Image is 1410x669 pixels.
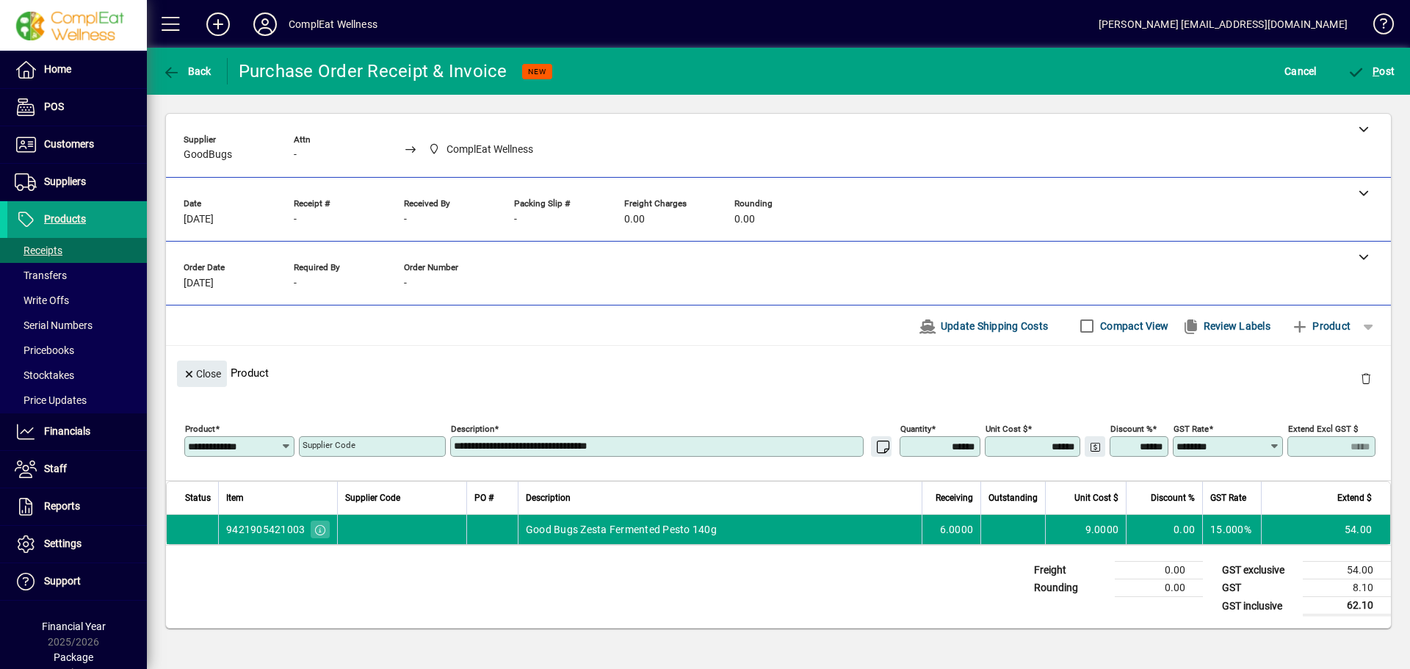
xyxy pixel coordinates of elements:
[15,245,62,256] span: Receipts
[345,490,400,506] span: Supplier Code
[1373,65,1379,77] span: P
[1303,562,1391,579] td: 54.00
[1074,490,1118,506] span: Unit Cost $
[1115,562,1203,579] td: 0.00
[173,366,231,380] app-page-header-button: Close
[7,288,147,313] a: Write Offs
[7,164,147,200] a: Suppliers
[1344,58,1399,84] button: Post
[15,394,87,406] span: Price Updates
[15,369,74,381] span: Stocktakes
[1348,65,1395,77] span: ost
[1110,424,1152,434] mat-label: Discount %
[1303,579,1391,597] td: 8.10
[7,313,147,338] a: Serial Numbers
[900,424,931,434] mat-label: Quantity
[1362,3,1392,51] a: Knowledge Base
[7,51,147,88] a: Home
[451,424,494,434] mat-label: Description
[44,101,64,112] span: POS
[15,270,67,281] span: Transfers
[303,440,355,450] mat-label: Supplier Code
[226,522,305,537] div: 9421905421003
[289,12,377,36] div: ComplEat Wellness
[7,563,147,600] a: Support
[7,526,147,563] a: Settings
[919,314,1048,338] span: Update Shipping Costs
[1281,58,1320,84] button: Cancel
[1097,319,1168,333] label: Compact View
[1348,372,1384,385] app-page-header-button: Delete
[1151,490,1195,506] span: Discount %
[1215,597,1303,615] td: GST inclusive
[1027,562,1115,579] td: Freight
[15,319,93,331] span: Serial Numbers
[474,490,493,506] span: PO #
[940,522,974,537] span: 6.0000
[7,238,147,263] a: Receipts
[1126,515,1202,544] td: 0.00
[1115,579,1203,597] td: 0.00
[7,89,147,126] a: POS
[162,65,211,77] span: Back
[294,214,297,225] span: -
[404,214,407,225] span: -
[1027,579,1115,597] td: Rounding
[15,344,74,356] span: Pricebooks
[44,425,90,437] span: Financials
[239,59,507,83] div: Purchase Order Receipt & Invoice
[159,58,215,84] button: Back
[44,176,86,187] span: Suppliers
[242,11,289,37] button: Profile
[1284,59,1317,83] span: Cancel
[528,67,546,76] span: NEW
[44,538,82,549] span: Settings
[526,490,571,506] span: Description
[913,313,1054,339] button: Update Shipping Costs
[7,488,147,525] a: Reports
[42,621,106,632] span: Financial Year
[184,149,232,161] span: GoodBugs
[226,490,244,506] span: Item
[1215,579,1303,597] td: GST
[7,451,147,488] a: Staff
[1261,515,1390,544] td: 54.00
[294,278,297,289] span: -
[1099,12,1348,36] div: [PERSON_NAME] [EMAIL_ADDRESS][DOMAIN_NAME]
[7,363,147,388] a: Stocktakes
[195,11,242,37] button: Add
[147,58,228,84] app-page-header-button: Back
[1284,313,1358,339] button: Product
[1303,597,1391,615] td: 62.10
[1176,313,1276,339] button: Review Labels
[54,651,93,663] span: Package
[183,362,221,386] span: Close
[446,142,533,157] span: ComplEat Wellness
[294,149,297,161] span: -
[1182,314,1270,338] span: Review Labels
[166,346,1391,399] div: Product
[185,424,215,434] mat-label: Product
[514,214,517,225] span: -
[1085,436,1105,457] button: Change Price Levels
[1202,515,1261,544] td: 15.000%
[7,338,147,363] a: Pricebooks
[518,515,922,544] td: Good Bugs Zesta Fermented Pesto 140g
[7,263,147,288] a: Transfers
[986,424,1027,434] mat-label: Unit Cost $
[44,500,80,512] span: Reports
[1348,361,1384,396] button: Delete
[7,413,147,450] a: Financials
[734,214,755,225] span: 0.00
[1337,490,1372,506] span: Extend $
[1215,562,1303,579] td: GST exclusive
[185,490,211,506] span: Status
[1174,424,1209,434] mat-label: GST rate
[184,278,214,289] span: [DATE]
[184,214,214,225] span: [DATE]
[44,138,94,150] span: Customers
[1085,522,1119,537] span: 9.0000
[1210,490,1246,506] span: GST Rate
[7,126,147,163] a: Customers
[1288,424,1358,434] mat-label: Extend excl GST $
